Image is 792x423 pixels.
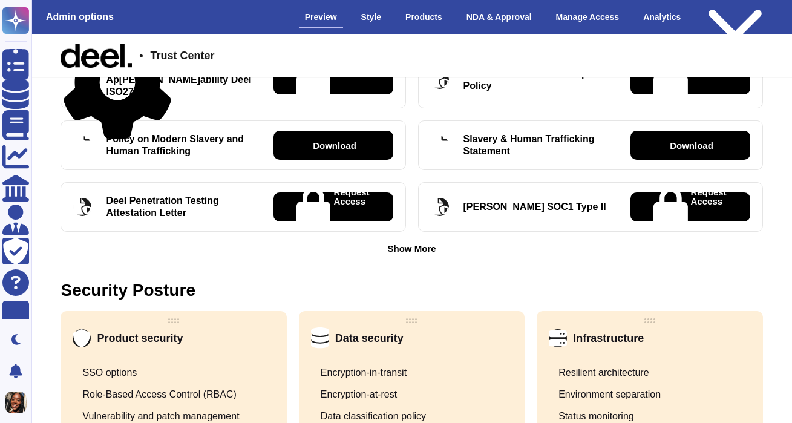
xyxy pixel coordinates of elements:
p: Request Access [691,61,727,99]
div: Resilient architecture [558,367,649,379]
span: Trust Center [151,50,215,61]
div: Style [355,7,387,27]
div: Product security [97,332,183,344]
img: user [5,392,27,413]
div: SSO options [82,367,137,379]
h3: Admin options [46,11,114,22]
div: Products [399,7,448,27]
div: [PERSON_NAME] SOC1 Type II [463,201,606,213]
div: Data classification policy [321,410,426,422]
div: Encryption-at-rest [321,389,397,401]
button: user [2,389,35,416]
div: Deel Statement of Ap[PERSON_NAME]ability Deel ISO27001 [106,62,258,98]
div: Deel Penetration Testing Attestation Letter [106,195,258,219]
p: Request Access [691,188,727,226]
div: Manage Access [550,7,626,27]
div: Slavery & Human Trafficking Statement [463,133,616,157]
div: Security Posture [61,282,195,299]
div: Environment separation [558,389,661,401]
div: Infrastructure [573,332,644,344]
div: Preview [299,7,343,28]
div: Role-Based Access Control (RBAC) [82,389,236,401]
span: • [139,50,143,61]
p: Request Access [333,188,369,226]
img: Company Banner [61,44,132,68]
div: Status monitoring [558,410,634,422]
div: Vulnerability and patch management [82,410,239,422]
p: Request Access [333,61,369,99]
div: NDA & Approval [460,7,538,27]
div: Record Retention and Disposal Policy [463,68,616,92]
p: Download [670,141,713,150]
div: Analytics [637,7,687,27]
div: Data security [335,332,404,344]
div: Policy on Modern Slavery and Human Trafficking [106,133,258,157]
div: Show More [387,244,436,253]
div: Encryption-in-transit [321,367,407,379]
p: Download [313,141,356,150]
